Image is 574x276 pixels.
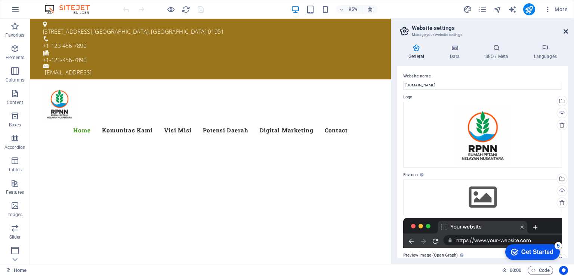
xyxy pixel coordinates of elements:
button: reload [181,5,190,14]
p: Features [6,189,24,195]
h4: Data [438,44,474,60]
div: Get Started [22,8,54,15]
i: On resize automatically adjust zoom level to fit chosen device. [367,6,373,13]
span: 00 00 [510,266,521,275]
span: : [515,267,516,273]
h4: General [397,44,438,60]
input: Name... [403,81,562,90]
i: AI Writer [508,5,517,14]
button: publish [523,3,535,15]
span: Code [531,266,550,275]
p: Favorites [5,32,24,38]
label: Logo [403,93,562,102]
label: Preview Image (Open Graph) [403,251,562,260]
div: Select files from the file manager, stock photos, or upload file(s) [403,180,562,215]
h4: SEO / Meta [474,44,522,60]
p: Content [7,99,23,105]
i: Publish [525,5,533,14]
h6: 95% [347,5,359,14]
h2: Website settings [412,25,568,31]
p: Images [7,212,23,218]
img: Editor Logo [43,5,99,14]
div: rpnn-lcZRmBX6BhMa-4UCuMCL_g.png [403,102,562,168]
p: Columns [6,77,24,83]
button: pages [478,5,487,14]
div: Get Started 5 items remaining, 0% complete [6,4,61,19]
i: Pages (Ctrl+Alt+S) [478,5,487,14]
button: Usercentrics [559,266,568,275]
button: Click here to leave preview mode and continue editing [166,5,175,14]
p: Elements [6,55,25,61]
a: Click to cancel selection. Double-click to open Pages [6,266,27,275]
label: Website name [403,72,562,81]
p: Slider [9,234,21,240]
button: Code [528,266,553,275]
span: More [544,6,568,13]
h4: Languages [522,44,568,60]
i: Reload page [182,5,190,14]
h6: Session time [502,266,522,275]
button: design [463,5,472,14]
button: navigator [493,5,502,14]
label: Favicon [403,171,562,180]
p: Boxes [9,122,21,128]
p: Accordion [4,144,25,150]
p: Tables [8,167,22,173]
h3: Manage your website settings [412,31,553,38]
button: More [541,3,571,15]
i: Design (Ctrl+Alt+Y) [463,5,472,14]
button: text_generator [508,5,517,14]
div: 5 [55,1,63,9]
button: 95% [336,5,362,14]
